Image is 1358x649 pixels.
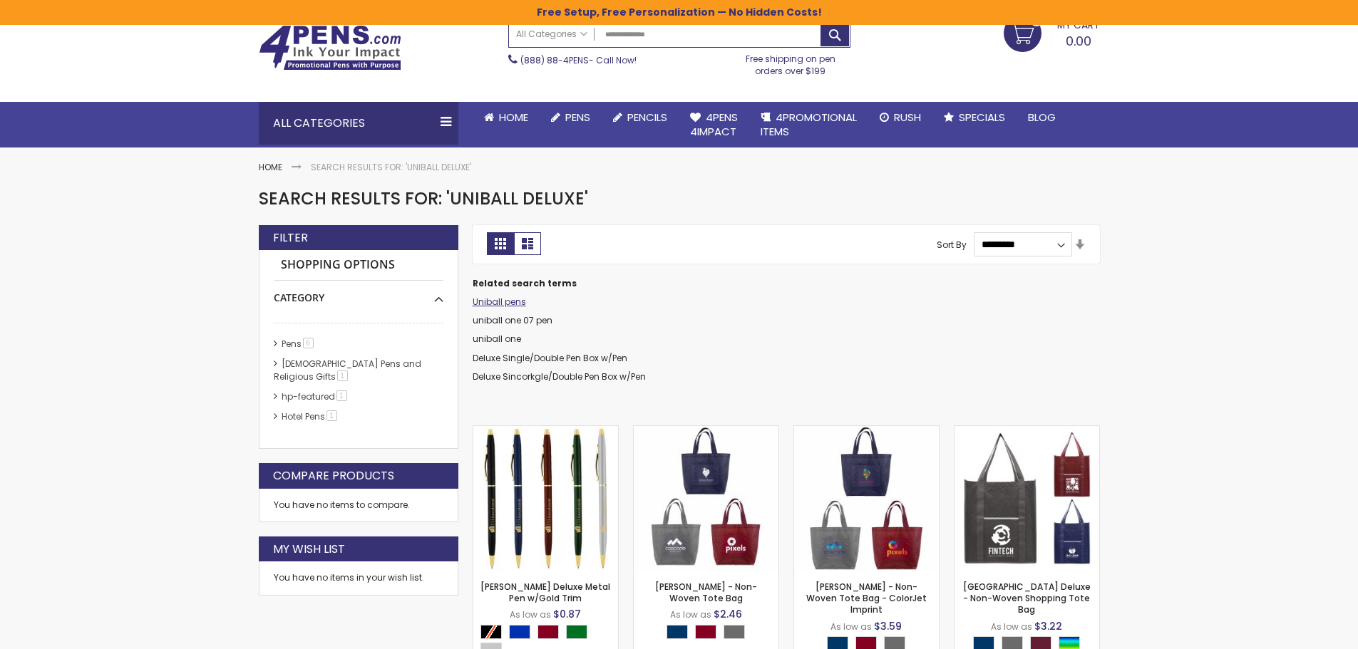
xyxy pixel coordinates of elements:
span: 1 [326,410,337,421]
img: Julian Deluxe - Non-Woven Tote Bag [634,426,778,571]
img: Cooper Deluxe Metal Pen w/Gold Trim [473,426,618,571]
div: Category [274,281,443,305]
a: uniball one [473,333,521,345]
div: You have no items in your wish list. [274,572,443,583]
a: [GEOGRAPHIC_DATA] Deluxe - Non-Woven Shopping Tote Bag [963,581,1091,616]
span: Pencils [627,110,667,125]
a: Pens [540,102,602,133]
a: [PERSON_NAME] - Non-Woven Tote Bag [655,581,757,604]
a: North Park Deluxe - Non-Woven Shopping Tote Bag [955,425,1099,437]
span: 1 [336,390,347,401]
div: You have no items to compare. [259,489,458,522]
img: North Park Deluxe - Non-Woven Shopping Tote Bag [955,426,1099,571]
a: [PERSON_NAME] Deluxe Metal Pen w/Gold Trim [480,581,610,604]
a: All Categories [509,22,595,46]
div: Burgundy [537,625,559,639]
a: Blog [1017,102,1067,133]
span: Rush [894,110,921,125]
a: Specials [932,102,1017,133]
dt: Related search terms [473,278,1100,289]
span: Specials [959,110,1005,125]
img: 4Pens Custom Pens and Promotional Products [259,25,401,71]
span: 4Pens 4impact [690,110,738,139]
div: Navy Blue [667,625,688,639]
span: Blog [1028,110,1056,125]
strong: Shopping Options [274,250,443,281]
span: $0.87 [553,607,581,621]
strong: Search results for: 'Uniball deluxe' [311,161,471,173]
div: Free shipping on pen orders over $199 [731,48,850,76]
span: As low as [991,621,1032,633]
span: $2.46 [714,607,742,621]
a: hp-featured1 [278,390,352,403]
label: Sort By [937,238,967,250]
a: (888) 88-4PENS [520,54,589,66]
a: [DEMOGRAPHIC_DATA] Pens and Religious Gifts1 [274,358,421,383]
span: - Call Now! [520,54,637,66]
span: All Categories [516,28,587,40]
strong: My Wish List [273,541,345,557]
span: Home [499,110,528,125]
strong: Grid [487,232,514,255]
span: $3.22 [1034,619,1062,633]
a: Home [259,161,282,173]
a: 4Pens4impact [679,102,749,148]
img: Julian Deluxe - Non-Woven Tote Bag - ColorJet Imprint [794,426,939,571]
div: Select A Color [667,625,752,643]
a: Julian Deluxe - Non-Woven Tote Bag - ColorJet Imprint [794,425,939,437]
span: As low as [670,608,711,621]
span: As low as [830,621,872,633]
div: Green [566,625,587,639]
strong: Compare Products [273,468,394,484]
span: 1 [337,370,348,381]
strong: Filter [273,230,308,246]
span: $3.59 [874,619,902,633]
a: Pens6 [278,338,319,350]
a: 4PROMOTIONALITEMS [749,102,868,148]
a: Home [473,102,540,133]
a: Uniball pens [473,296,526,308]
div: Grey [724,625,745,639]
a: uniball one 07 pen [473,314,552,326]
a: Deluxe Single/Double Pen Box w/Pen [473,352,627,364]
a: Cooper Deluxe Metal Pen w/Gold Trim [473,425,618,437]
span: Search results for: 'Uniball deluxe' [259,187,588,210]
a: Rush [868,102,932,133]
a: Hotel Pens​1 [278,410,342,422]
a: 0.00 0 [1004,14,1100,50]
div: All Categories [259,102,458,145]
a: Pencils [602,102,679,133]
a: Julian Deluxe - Non-Woven Tote Bag [634,425,778,437]
span: 6 [303,338,314,348]
a: [PERSON_NAME] - Non-Woven Tote Bag - ColorJet Imprint [806,581,927,616]
span: 4PROMOTIONAL ITEMS [761,110,857,139]
span: Pens [565,110,590,125]
a: Deluxe Sincorkgle/Double Pen Box w/Pen [473,370,646,383]
div: Blue [509,625,530,639]
span: 0.00 [1066,32,1091,50]
span: As low as [510,608,551,621]
div: Burgundy [695,625,716,639]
